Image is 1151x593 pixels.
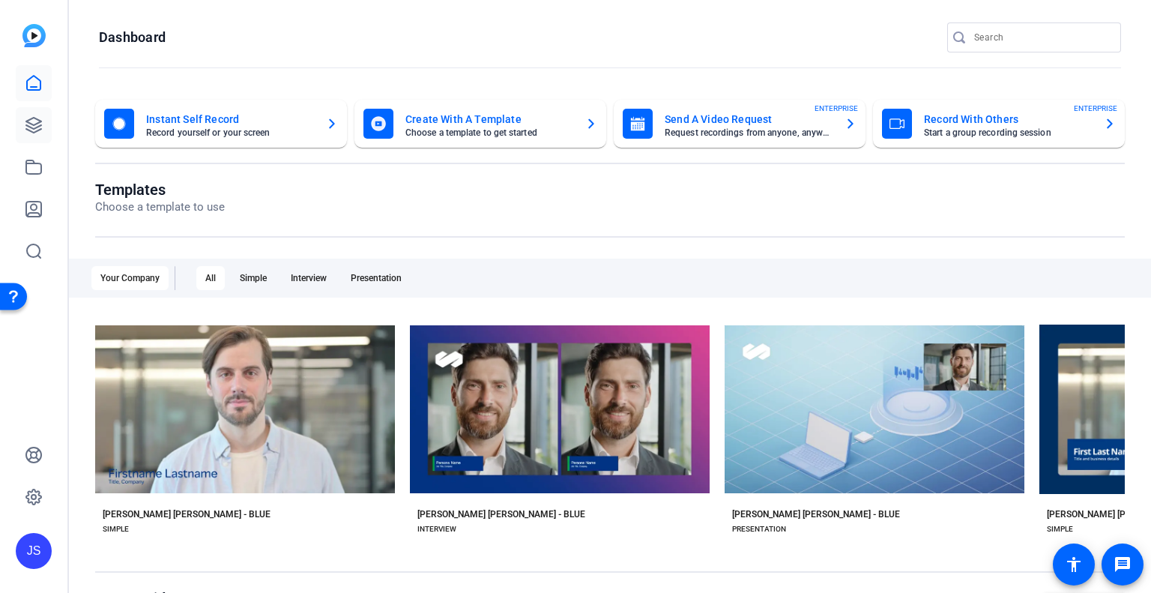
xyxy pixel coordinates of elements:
p: Choose a template to use [95,199,225,216]
mat-card-subtitle: Request recordings from anyone, anywhere [665,128,833,137]
div: Interview [282,266,336,290]
mat-icon: accessibility [1065,556,1083,574]
div: [PERSON_NAME] [PERSON_NAME] - BLUE [732,508,900,520]
mat-card-subtitle: Record yourself or your screen [146,128,314,137]
button: Create With A TemplateChoose a template to get started [354,100,606,148]
div: SIMPLE [103,523,129,535]
div: SIMPLE [1047,523,1073,535]
input: Search [974,28,1109,46]
div: Presentation [342,266,411,290]
button: Send A Video RequestRequest recordings from anyone, anywhereENTERPRISE [614,100,865,148]
div: PRESENTATION [732,523,786,535]
div: Simple [231,266,276,290]
mat-card-subtitle: Choose a template to get started [405,128,573,137]
div: JS [16,533,52,569]
div: [PERSON_NAME] [PERSON_NAME] - BLUE [417,508,585,520]
div: All [196,266,225,290]
mat-card-title: Instant Self Record [146,110,314,128]
img: blue-gradient.svg [22,24,46,47]
div: INTERVIEW [417,523,456,535]
mat-card-title: Send A Video Request [665,110,833,128]
div: Your Company [91,266,169,290]
span: ENTERPRISE [1074,103,1117,114]
div: [PERSON_NAME] [PERSON_NAME] - BLUE [103,508,271,520]
mat-icon: message [1114,556,1132,574]
mat-card-subtitle: Start a group recording session [924,128,1092,137]
mat-card-title: Record With Others [924,110,1092,128]
button: Record With OthersStart a group recording sessionENTERPRISE [873,100,1125,148]
h1: Dashboard [99,28,166,46]
button: Instant Self RecordRecord yourself or your screen [95,100,347,148]
mat-card-title: Create With A Template [405,110,573,128]
h1: Templates [95,181,225,199]
span: ENTERPRISE [815,103,858,114]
